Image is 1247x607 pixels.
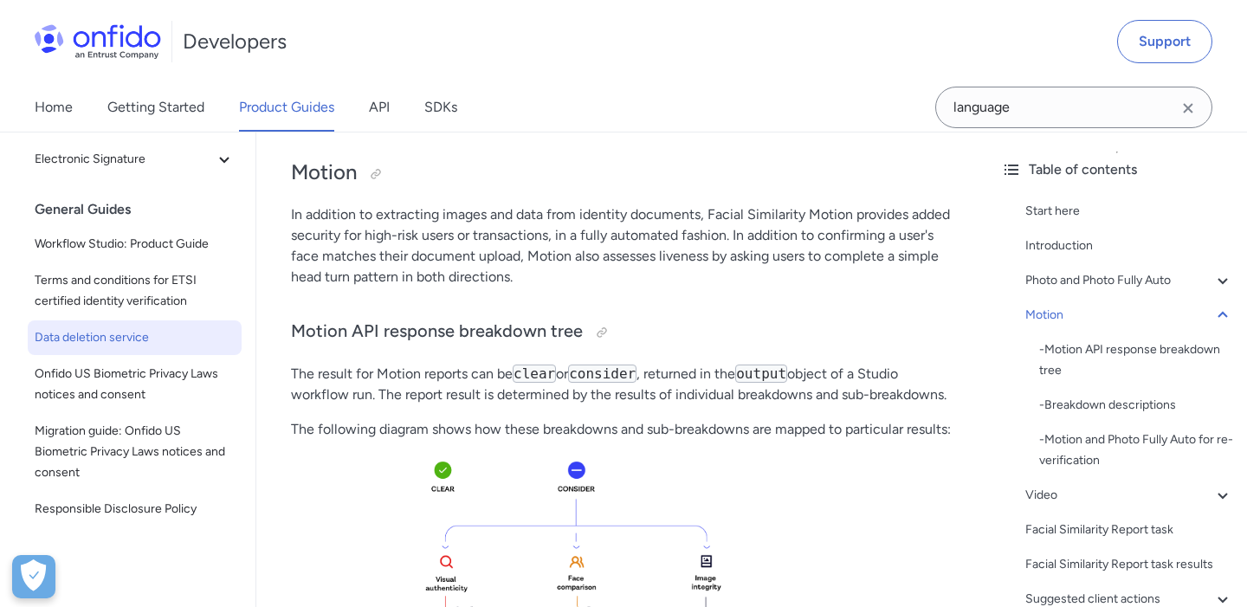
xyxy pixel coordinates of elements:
[12,555,55,598] div: Cookie Preferences
[35,270,235,312] span: Terms and conditions for ETSI certified identity verification
[1039,395,1233,416] a: -Breakdown descriptions
[291,158,953,188] h2: Motion
[424,83,457,132] a: SDKs
[35,364,235,405] span: Onfido US Biometric Privacy Laws notices and consent
[291,204,953,287] p: In addition to extracting images and data from identity documents, Facial Similarity Motion provi...
[735,365,787,383] code: output
[568,365,636,383] code: consider
[1039,339,1233,381] a: -Motion API response breakdown tree
[1025,305,1233,326] a: Motion
[291,419,953,440] p: The following diagram shows how these breakdowns and sub-breakdowns are mapped to particular resu...
[513,365,556,383] code: clear
[1025,201,1233,222] a: Start here
[1039,395,1233,416] div: - Breakdown descriptions
[28,414,242,490] a: Migration guide: Onfido US Biometric Privacy Laws notices and consent
[291,319,953,346] h3: Motion API response breakdown tree
[1025,236,1233,256] a: Introduction
[1001,159,1233,180] div: Table of contents
[1039,339,1233,381] div: - Motion API response breakdown tree
[183,28,287,55] h1: Developers
[107,83,204,132] a: Getting Started
[35,421,235,483] span: Migration guide: Onfido US Biometric Privacy Laws notices and consent
[1025,270,1233,291] a: Photo and Photo Fully Auto
[35,234,235,255] span: Workflow Studio: Product Guide
[35,24,161,59] img: Onfido Logo
[12,555,55,598] button: Open Preferences
[35,499,235,520] span: Responsible Disclosure Policy
[35,83,73,132] a: Home
[35,327,235,348] span: Data deletion service
[35,149,214,170] span: Electronic Signature
[28,320,242,355] a: Data deletion service
[1039,429,1233,471] div: - Motion and Photo Fully Auto for re-verification
[1025,554,1233,575] a: Facial Similarity Report task results
[1025,520,1233,540] a: Facial Similarity Report task
[35,192,249,227] div: General Guides
[369,83,390,132] a: API
[1117,20,1212,63] a: Support
[28,227,242,262] a: Workflow Studio: Product Guide
[239,83,334,132] a: Product Guides
[291,364,953,405] p: The result for Motion reports can be or , returned in the object of a Studio workflow run. The re...
[935,87,1212,128] input: Onfido search input field
[1039,429,1233,471] a: -Motion and Photo Fully Auto for re-verification
[28,492,242,526] a: Responsible Disclosure Policy
[28,142,242,177] button: Electronic Signature
[28,357,242,412] a: Onfido US Biometric Privacy Laws notices and consent
[1178,98,1199,119] svg: Clear search field button
[1025,485,1233,506] a: Video
[28,263,242,319] a: Terms and conditions for ETSI certified identity verification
